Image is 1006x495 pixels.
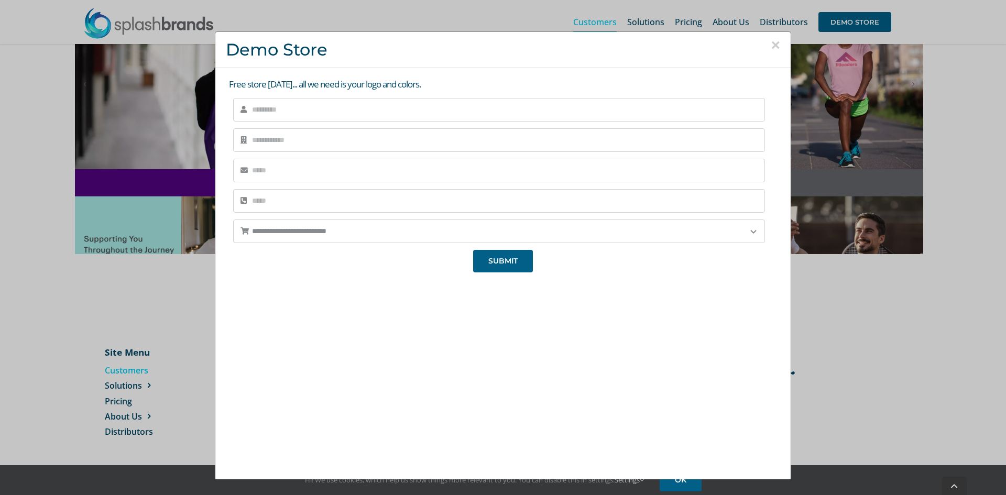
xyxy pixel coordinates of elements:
button: SUBMIT [473,250,533,272]
span: SUBMIT [488,257,518,266]
iframe: SplashBrands Demo Store Overview [331,280,675,474]
button: Close [771,37,780,53]
p: Free store [DATE]... all we need is your logo and colors. [229,78,780,91]
h3: Demo Store [226,40,780,59]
